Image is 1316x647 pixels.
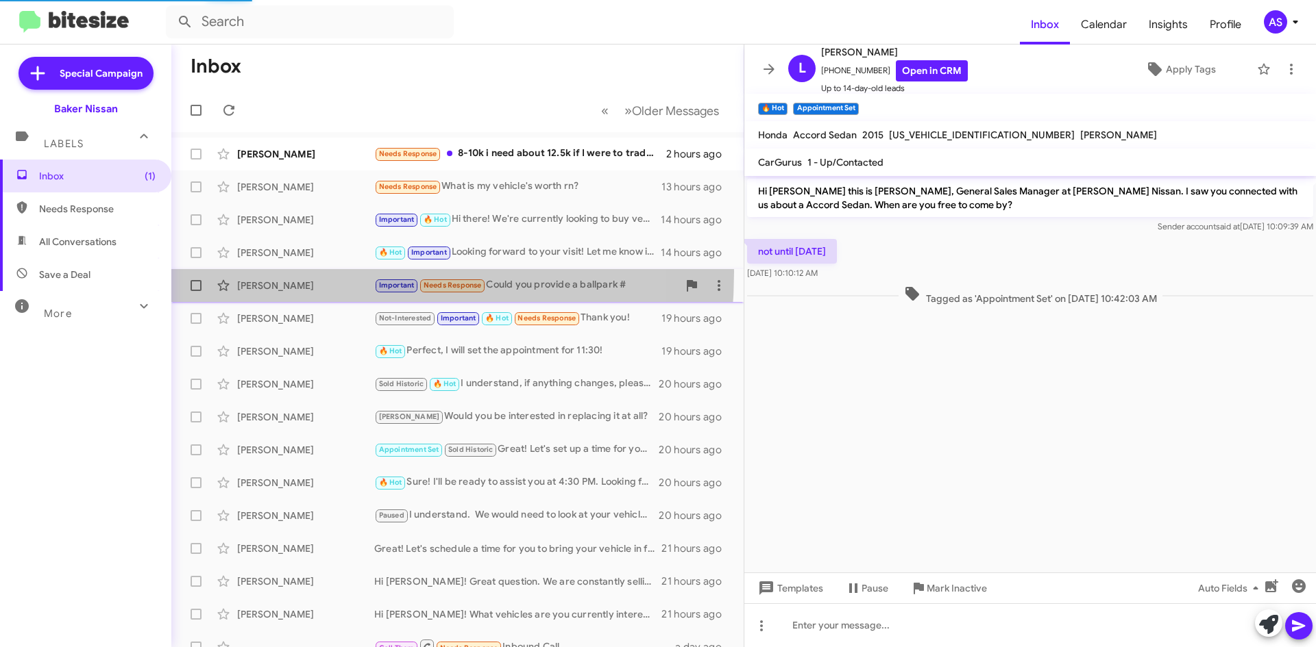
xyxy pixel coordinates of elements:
span: Sender account [DATE] 10:09:39 AM [1158,221,1313,231]
button: Previous [593,97,617,125]
div: [PERSON_NAME] [237,542,374,555]
span: said at [1216,221,1240,231]
div: [PERSON_NAME] [237,279,374,292]
div: 21 hours ago [661,607,733,621]
button: Next [616,97,727,125]
a: Inbox [1020,5,1070,45]
a: Special Campaign [19,57,154,90]
span: Important [379,215,415,224]
span: Accord Sedan [793,129,857,141]
div: 19 hours ago [661,312,733,325]
div: 20 hours ago [659,443,733,457]
div: I understand, if anything changes, please let us know! Thank you. [374,376,659,392]
div: 20 hours ago [659,509,733,522]
div: Hi [PERSON_NAME]! What vehicles are you currently interested in, besides the 2021 Traverse? We mi... [374,607,661,621]
span: Apply Tags [1166,57,1216,81]
div: Looking forward to your visit! Let me know if you have any questions in the meantime. [374,244,661,260]
a: Open in CRM [896,60,968,81]
span: 2015 [862,129,884,141]
p: not until [DATE] [747,239,837,264]
div: 20 hours ago [659,410,733,424]
span: Needs Response [379,149,437,158]
div: [PERSON_NAME] [237,344,374,358]
a: Calendar [1070,5,1138,45]
span: 🔥 Hot [433,379,456,388]
h1: Inbox [191,55,241,77]
div: [PERSON_NAME] [237,476,374,490]
span: Sold Historic [448,445,493,454]
span: 🔥 Hot [424,215,447,224]
span: Save a Deal [39,268,90,281]
span: Pause [862,576,888,600]
span: Not-Interested [379,314,432,322]
div: [PERSON_NAME] [237,312,374,325]
span: Up to 14-day-old leads [821,81,968,95]
span: Sold Historic [379,379,424,388]
div: Could you provide a ballpark # [374,277,678,293]
span: Paused [379,511,404,520]
div: Great! Let's schedule a time for you to bring your vehicle in for an appraisal. How does [DATE] a... [374,542,661,555]
small: Appointment Set [793,103,858,115]
button: Apply Tags [1110,57,1250,81]
div: [PERSON_NAME] [237,574,374,588]
div: 20 hours ago [659,377,733,391]
div: AS [1264,10,1287,34]
div: What is my vehicle's worth rn? [374,179,661,194]
span: Labels [44,138,84,150]
span: [PERSON_NAME] [821,44,968,60]
span: [DATE] 10:10:12 AM [747,268,818,278]
div: 19 hours ago [661,344,733,358]
span: Templates [755,576,823,600]
span: [PERSON_NAME] [379,412,440,421]
button: Templates [744,576,834,600]
div: [PERSON_NAME] [237,246,374,259]
div: Would you be interested in replacing it at all? [374,409,659,424]
span: Special Campaign [60,66,143,80]
button: Mark Inactive [899,576,998,600]
div: [PERSON_NAME] [237,509,374,522]
span: Inbox [39,169,156,183]
span: (1) [145,169,156,183]
div: [PERSON_NAME] [237,410,374,424]
div: 2 hours ago [666,147,733,161]
span: » [624,102,632,119]
span: « [601,102,609,119]
span: L [799,58,806,79]
div: Baker Nissan [54,102,118,116]
div: Thank you! [374,310,661,326]
div: 20 hours ago [659,476,733,490]
span: Important [411,248,447,257]
div: I understand. We would need to look at your vehicle and determine the value, and look at options ... [374,507,659,523]
p: Hi [PERSON_NAME] this is [PERSON_NAME], General Sales Manager at [PERSON_NAME] Nissan. I saw you ... [747,179,1313,217]
div: Hi there! We're currently looking to buy vehicles. If you're open to it, we can discuss selling y... [374,212,661,227]
button: Pause [834,576,899,600]
div: 8-10k i need about 12.5k if I were to trade it in towards another car how much could I get (I sti... [374,146,666,162]
nav: Page navigation example [594,97,727,125]
span: [PHONE_NUMBER] [821,60,968,81]
span: All Conversations [39,235,117,249]
span: Important [379,281,415,290]
span: Older Messages [632,103,719,118]
button: Auto Fields [1187,576,1275,600]
div: 14 hours ago [661,213,733,227]
div: [PERSON_NAME] [237,213,374,227]
span: CarGurus [758,156,802,168]
span: 1 - Up/Contacted [807,156,884,168]
span: Mark Inactive [927,576,987,600]
input: Search [166,5,454,38]
div: Sure! I'll be ready to assist you at 4:30 PM. Looking forward to the call! [374,474,659,490]
span: 🔥 Hot [379,248,402,257]
div: Perfect, I will set the appointment for 11:30! [374,343,661,359]
span: Important [441,314,476,322]
div: 21 hours ago [661,574,733,588]
span: Auto Fields [1198,576,1264,600]
span: Needs Response [424,281,482,290]
span: Insights [1138,5,1199,45]
div: [PERSON_NAME] [237,147,374,161]
span: Needs Response [517,314,576,322]
span: Needs Response [39,202,156,216]
span: 🔥 Hot [379,346,402,355]
span: 🔥 Hot [379,478,402,487]
div: [PERSON_NAME] [237,180,374,194]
